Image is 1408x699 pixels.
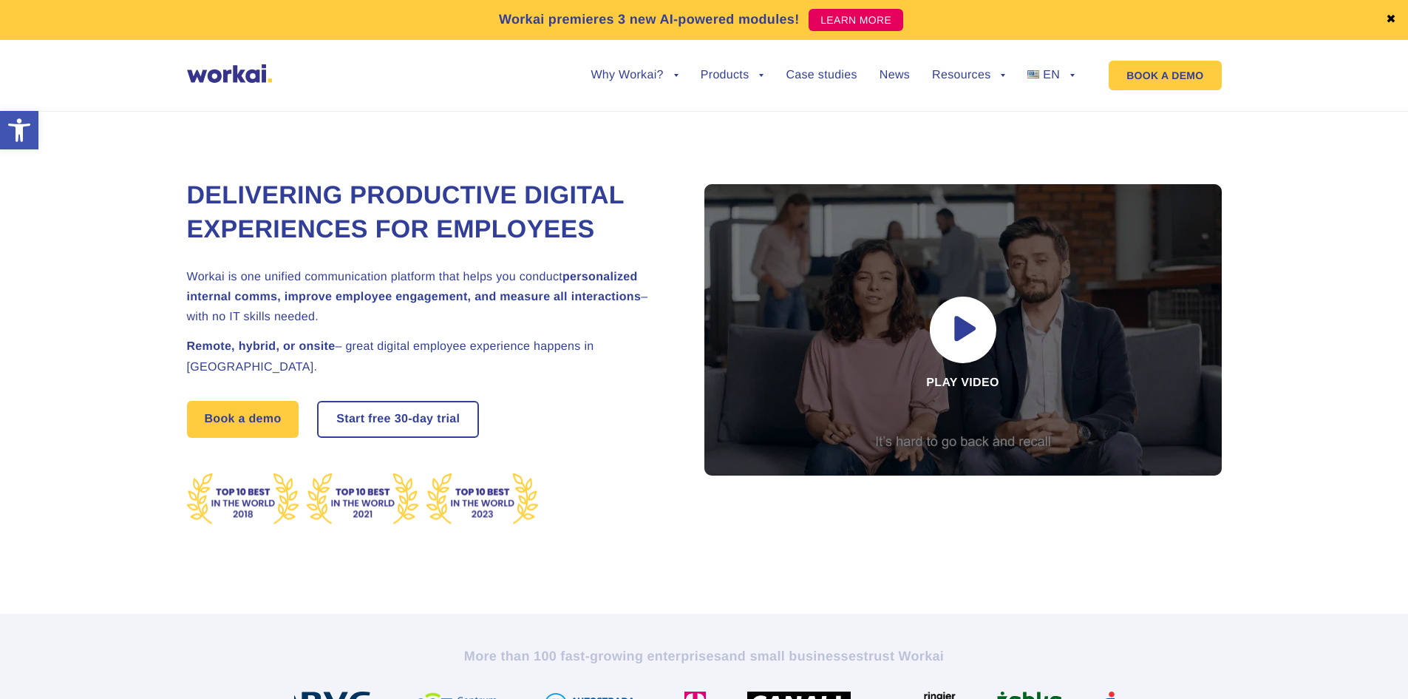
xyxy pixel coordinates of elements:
[294,647,1115,665] h2: More than 100 fast-growing enterprises trust Workai
[187,401,299,438] a: Book a demo
[701,70,764,81] a: Products
[499,10,800,30] p: Workai premieres 3 new AI-powered modules!
[880,70,910,81] a: News
[704,184,1222,476] div: Play video
[932,70,1005,81] a: Resources
[721,649,863,663] i: and small businesses
[187,337,667,376] h2: – great digital employee experience happens in [GEOGRAPHIC_DATA].
[187,267,667,328] h2: Workai is one unified communication platform that helps you conduct – with no IT skills needed.
[395,413,434,425] i: 30-day
[591,70,678,81] a: Why Workai?
[187,179,667,247] h1: Delivering Productive Digital Experiences for Employees
[809,9,903,31] a: LEARN MORE
[1043,69,1060,81] span: EN
[319,402,477,436] a: Start free30-daytrial
[1386,14,1396,26] a: ✖
[1109,61,1221,90] a: BOOK A DEMO
[786,70,857,81] a: Case studies
[187,340,336,353] strong: Remote, hybrid, or onsite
